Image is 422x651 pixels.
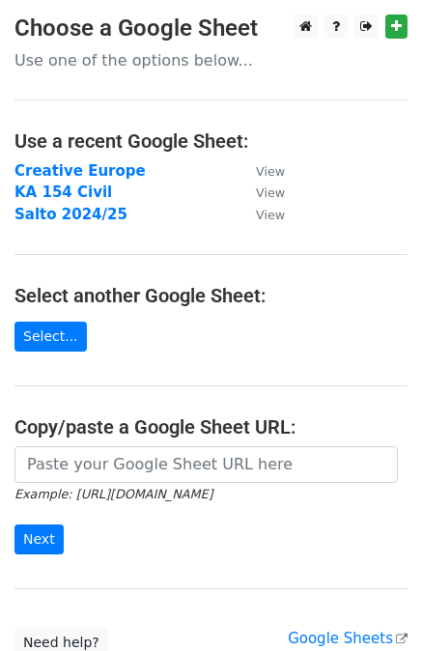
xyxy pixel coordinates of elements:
input: Next [14,524,64,554]
a: View [237,184,285,201]
h4: Copy/paste a Google Sheet URL: [14,415,408,439]
a: Select... [14,322,87,352]
p: Use one of the options below... [14,50,408,71]
input: Paste your Google Sheet URL here [14,446,398,483]
h4: Use a recent Google Sheet: [14,129,408,153]
small: View [256,164,285,179]
a: KA 154 Civil [14,184,112,201]
small: View [256,208,285,222]
a: View [237,206,285,223]
a: Google Sheets [288,630,408,647]
h4: Select another Google Sheet: [14,284,408,307]
a: View [237,162,285,180]
a: Salto 2024/25 [14,206,127,223]
h3: Choose a Google Sheet [14,14,408,42]
a: Creative Europe [14,162,146,180]
small: View [256,185,285,200]
small: Example: [URL][DOMAIN_NAME] [14,487,212,501]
